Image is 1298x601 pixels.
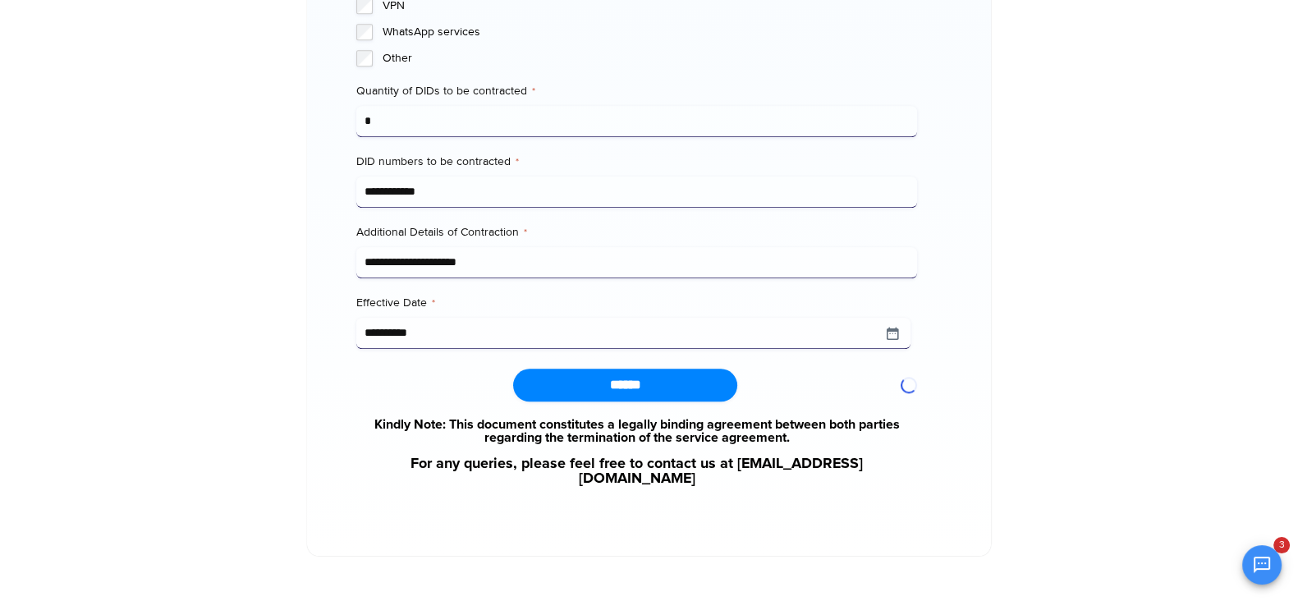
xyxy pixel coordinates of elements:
[356,224,917,241] label: Additional Details of Contraction
[356,456,917,486] a: For any queries, please feel free to contact us at [EMAIL_ADDRESS][DOMAIN_NAME]
[1242,545,1282,585] button: Open chat
[356,418,917,444] a: Kindly Note: This document constitutes a legally binding agreement between both parties regarding...
[1273,537,1290,553] span: 3
[383,24,917,40] label: WhatsApp services
[356,295,917,311] label: Effective Date
[383,50,917,67] label: Other
[356,154,917,170] label: DID numbers to be contracted
[356,83,917,99] label: Quantity of DIDs to be contracted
